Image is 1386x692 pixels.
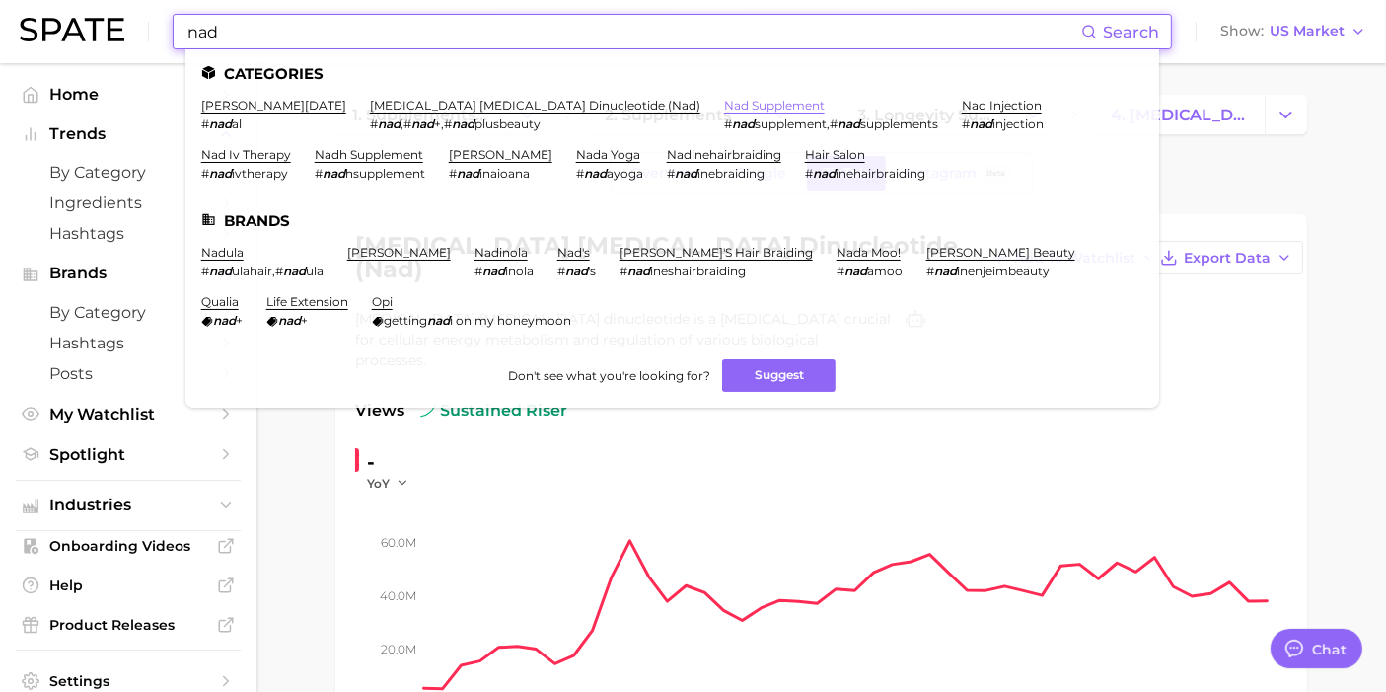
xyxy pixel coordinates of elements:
[474,245,528,260] a: nadinola
[1265,95,1307,134] button: Change Category
[16,297,241,328] a: by Category
[49,577,207,594] span: Help
[209,264,232,278] em: nad
[16,218,241,249] a: Hashtags
[49,537,207,555] span: Onboarding Videos
[201,294,239,309] a: qualia
[355,399,404,423] span: Views
[370,98,700,113] a: [MEDICAL_DATA] [MEDICAL_DATA] dinucleotide (nad)
[576,147,640,162] a: nada yoga
[1103,23,1159,41] span: Search
[805,166,813,181] span: #
[185,15,1081,48] input: Search here for a brand, industry, or ingredient
[724,116,938,131] div: ,
[420,403,436,419] img: sustained riser
[962,98,1042,113] a: nad injection
[444,116,452,131] span: #
[411,116,434,131] em: nad
[301,313,308,328] span: +
[474,264,482,278] span: #
[201,166,209,181] span: #
[49,125,207,143] span: Trends
[49,85,207,104] span: Home
[306,264,324,278] span: ula
[452,116,474,131] em: nad
[449,166,457,181] span: #
[49,672,207,690] span: Settings
[838,116,860,131] em: nad
[508,368,710,383] span: Don't see what you're looking for?
[232,264,272,278] span: ulahair
[620,245,813,260] a: [PERSON_NAME]'s hair braiding
[474,116,541,131] span: plusbeauty
[16,491,241,520] button: Industries
[970,116,992,131] em: nad
[16,439,241,470] a: Spotlight
[49,193,207,212] span: Ingredients
[201,212,1143,229] li: Brands
[934,264,957,278] em: nad
[381,642,416,656] tspan: 20.0m
[420,399,567,423] span: sustained riser
[1111,106,1248,124] span: 4. [MEDICAL_DATA] [MEDICAL_DATA] dinucleotide (nad)
[1220,26,1264,37] span: Show
[49,445,207,464] span: Spotlight
[724,116,732,131] span: #
[434,116,441,131] span: +
[844,264,867,278] em: nad
[232,166,288,181] span: ivtherapy
[367,446,422,478] div: -
[49,163,207,182] span: by Category
[565,264,588,278] em: nad
[49,497,207,514] span: Industries
[236,313,243,328] span: +
[667,166,675,181] span: #
[16,157,241,188] a: by Category
[926,264,934,278] span: #
[722,359,836,392] button: Suggest
[957,264,1050,278] span: inenjeimbeauty
[584,166,607,181] em: nad
[49,224,207,243] span: Hashtags
[323,166,345,181] em: nad
[283,264,306,278] em: nad
[384,313,427,328] span: getting
[667,147,781,162] a: nadinehairbraiding
[16,610,241,640] a: Product Releases
[16,259,241,288] button: Brands
[315,166,323,181] span: #
[837,264,844,278] span: #
[627,264,650,278] em: nad
[450,313,571,328] span: i on my honeymoon
[347,245,451,260] a: [PERSON_NAME]
[209,116,232,131] em: nad
[697,166,765,181] span: inebraiding
[378,116,401,131] em: nad
[16,571,241,600] a: Help
[675,166,697,181] em: nad
[380,588,416,603] tspan: 40.0m
[209,166,232,181] em: nad
[457,166,479,181] em: nad
[49,405,207,423] span: My Watchlist
[1094,95,1265,134] a: 4. [MEDICAL_DATA] [MEDICAL_DATA] dinucleotide (nad)
[20,18,124,41] img: SPATE
[479,166,530,181] span: inaioana
[49,334,207,352] span: Hashtags
[367,475,390,492] span: YoY
[201,65,1143,82] li: Categories
[232,116,242,131] span: al
[1184,250,1271,267] span: Export Data
[962,116,970,131] span: #
[49,303,207,322] span: by Category
[427,313,450,328] em: nad
[16,119,241,149] button: Trends
[278,313,301,328] em: nad
[16,358,241,389] a: Posts
[813,166,836,181] em: nad
[1270,26,1345,37] span: US Market
[367,475,409,492] button: YoY
[403,116,411,131] span: #
[370,116,378,131] span: #
[836,166,925,181] span: inehairbraiding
